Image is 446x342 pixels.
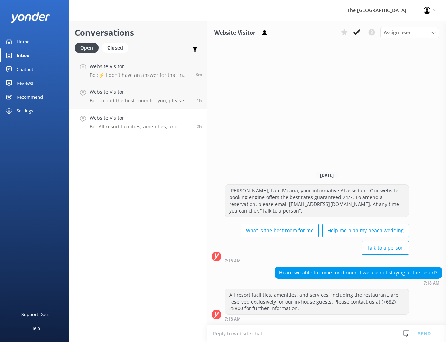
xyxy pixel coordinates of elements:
[196,72,202,78] span: Oct 12 2025 11:48am (UTC -10:00) Pacific/Honolulu
[17,104,33,118] div: Settings
[424,281,439,285] strong: 7:18 AM
[30,321,40,335] div: Help
[275,280,442,285] div: Oct 12 2025 09:18am (UTC -10:00) Pacific/Honolulu
[225,258,409,263] div: Oct 12 2025 09:18am (UTC -10:00) Pacific/Honolulu
[69,57,207,83] a: Website VisitorBot:⚡ I don't have an answer for that in my knowledge base. Please try and rephras...
[275,267,442,279] div: Hi are we able to come for dinner if we are not staying at the resort?
[102,43,128,53] div: Closed
[225,317,241,321] strong: 7:18 AM
[241,224,319,237] button: What is the best room for me
[90,124,192,130] p: Bot: All resort facilities, amenities, and services, including the restaurant, are reserved exclu...
[69,109,207,135] a: Website VisitorBot:All resort facilities, amenities, and services, including the restaurant, are ...
[225,316,409,321] div: Oct 12 2025 09:18am (UTC -10:00) Pacific/Honolulu
[17,62,34,76] div: Chatbot
[17,76,33,90] div: Reviews
[17,48,29,62] div: Inbox
[362,241,409,255] button: Talk to a person
[197,124,202,129] span: Oct 12 2025 09:18am (UTC -10:00) Pacific/Honolulu
[316,172,338,178] span: [DATE]
[102,44,132,51] a: Closed
[21,307,49,321] div: Support Docs
[214,28,255,37] h3: Website Visitor
[90,114,192,122] h4: Website Visitor
[90,72,191,78] p: Bot: ⚡ I don't have an answer for that in my knowledge base. Please try and rephrase your questio...
[75,43,99,53] div: Open
[69,83,207,109] a: Website VisitorBot:To find the best room for you, please visit this link for a personalised recom...
[17,90,43,104] div: Recommend
[75,26,202,39] h2: Conversations
[90,63,191,70] h4: Website Visitor
[90,98,192,104] p: Bot: To find the best room for you, please visit this link for a personalised recommendation: [UR...
[380,27,439,38] div: Assign User
[322,224,409,237] button: Help me plan my beach wedding
[225,185,409,217] div: [PERSON_NAME], I am Moana, your informative AI assistant. Our website booking engine offers the b...
[75,44,102,51] a: Open
[10,12,50,23] img: yonder-white-logo.png
[225,289,409,314] div: All resort facilities, amenities, and services, including the restaurant, are reserved exclusivel...
[17,35,29,48] div: Home
[225,259,241,263] strong: 7:18 AM
[384,29,411,36] span: Assign user
[90,88,192,96] h4: Website Visitor
[197,98,202,103] span: Oct 12 2025 10:36am (UTC -10:00) Pacific/Honolulu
